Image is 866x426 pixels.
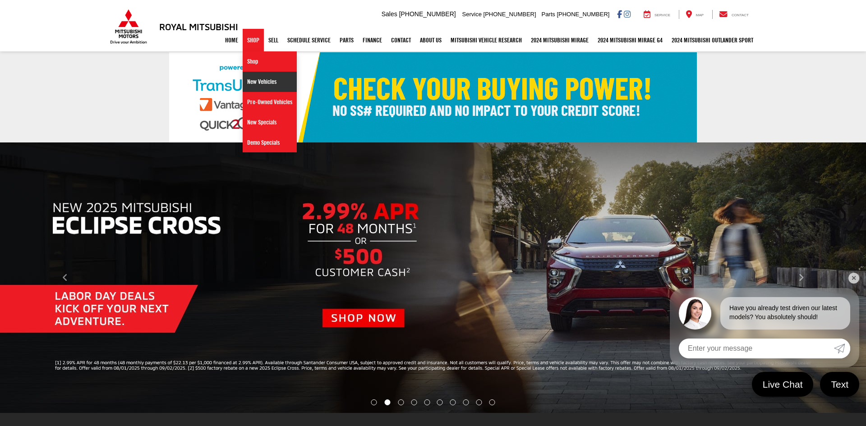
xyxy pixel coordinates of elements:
[758,378,807,390] span: Live Chat
[450,399,456,405] li: Go to slide number 7.
[243,72,297,92] a: New Vehicles
[243,133,297,152] a: Demo Specials
[243,29,264,51] a: Shop
[557,11,609,18] span: [PHONE_NUMBER]
[667,29,758,51] a: 2024 Mitsubishi Outlander SPORT
[484,11,536,18] span: [PHONE_NUMBER]
[358,29,387,51] a: Finance
[399,10,456,18] span: [PHONE_NUMBER]
[398,399,404,405] li: Go to slide number 3.
[679,297,711,330] img: Agent profile photo
[243,112,297,133] a: New Specials
[752,372,814,397] a: Live Chat
[371,399,377,405] li: Go to slide number 1.
[732,13,749,17] span: Contact
[679,10,710,19] a: Map
[243,92,297,112] a: Pre-Owned Vehicles
[462,11,482,18] span: Service
[593,29,667,51] a: 2024 Mitsubishi Mirage G4
[696,13,704,17] span: Map
[335,29,358,51] a: Parts: Opens in a new tab
[637,10,677,19] a: Service
[463,399,469,405] li: Go to slide number 8.
[679,339,834,358] input: Enter your message
[834,339,850,358] a: Submit
[283,29,335,51] a: Schedule Service: Opens in a new tab
[108,9,149,44] img: Mitsubishi
[384,399,390,405] li: Go to slide number 2.
[382,10,397,18] span: Sales
[264,29,283,51] a: Sell
[526,29,593,51] a: 2024 Mitsubishi Mirage
[159,22,238,32] h3: Royal Mitsubishi
[446,29,526,51] a: Mitsubishi Vehicle Research
[437,399,443,405] li: Go to slide number 6.
[541,11,555,18] span: Parts
[387,29,415,51] a: Contact
[424,399,430,405] li: Go to slide number 5.
[169,52,697,142] img: Check Your Buying Power
[826,378,853,390] span: Text
[243,51,297,72] a: Shop
[221,29,243,51] a: Home
[411,399,417,405] li: Go to slide number 4.
[720,297,850,330] div: Have you already test driven our latest models? You absolutely should!
[820,372,859,397] a: Text
[489,399,495,405] li: Go to slide number 10.
[415,29,446,51] a: About Us
[712,10,755,19] a: Contact
[624,10,631,18] a: Instagram: Click to visit our Instagram page
[736,160,866,395] button: Click to view next picture.
[654,13,670,17] span: Service
[617,10,622,18] a: Facebook: Click to visit our Facebook page
[476,399,482,405] li: Go to slide number 9.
